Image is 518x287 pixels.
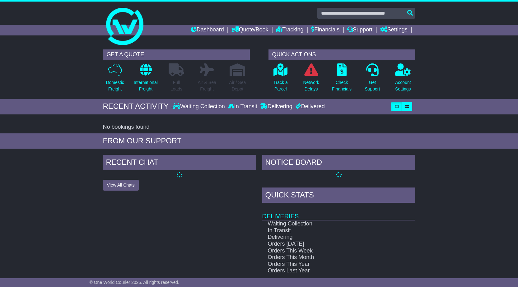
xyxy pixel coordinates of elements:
td: Deliveries [262,204,415,220]
a: Financials [311,25,339,35]
div: RECENT CHAT [103,155,256,172]
a: InternationalFreight [133,63,158,96]
span: © One World Courier 2025. All rights reserved. [90,280,180,285]
p: Full Loads [169,79,184,92]
td: Waiting Collection [262,220,393,227]
div: No bookings found [103,124,415,131]
a: GetSupport [364,63,380,96]
p: Air / Sea Depot [229,79,246,92]
a: CheckFinancials [332,63,352,96]
div: Quick Stats [262,187,415,204]
a: Tracking [276,25,303,35]
p: Air & Sea Freight [198,79,216,92]
a: AccountSettings [395,63,411,96]
div: Delivering [259,103,294,110]
p: Domestic Freight [106,79,124,92]
td: Orders This Week [262,248,393,254]
a: Settings [380,25,408,35]
a: Support [347,25,372,35]
td: Orders This Year [262,261,393,268]
div: FROM OUR SUPPORT [103,137,415,146]
p: Track a Parcel [273,79,288,92]
a: Dashboard [191,25,224,35]
td: Orders This Month [262,254,393,261]
td: In Transit [262,227,393,234]
div: GET A QUOTE [103,49,250,60]
div: Waiting Collection [173,103,226,110]
div: QUICK ACTIONS [268,49,415,60]
a: Track aParcel [273,63,288,96]
p: Check Financials [332,79,352,92]
p: Get Support [365,79,380,92]
a: Quote/Book [231,25,268,35]
a: NetworkDelays [303,63,319,96]
div: NOTICE BOARD [262,155,415,172]
td: Orders Last Year [262,267,393,274]
td: Delivering [262,234,393,241]
a: DomesticFreight [105,63,124,96]
div: RECENT ACTIVITY - [103,102,173,111]
div: In Transit [226,103,259,110]
p: Account Settings [395,79,411,92]
p: Network Delays [303,79,319,92]
td: Orders [DATE] [262,241,393,248]
p: International Freight [134,79,158,92]
div: Delivered [294,103,325,110]
button: View All Chats [103,180,139,191]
